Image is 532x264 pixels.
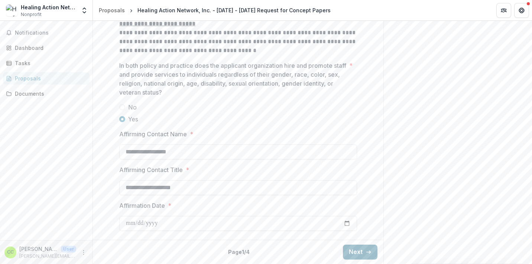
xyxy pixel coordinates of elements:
[15,30,87,36] span: Notifications
[21,11,42,18] span: Nonprofit
[6,4,18,16] img: Healing Action Network Inc
[15,90,84,98] div: Documents
[119,165,183,174] p: Affirming Contact Title
[3,88,90,100] a: Documents
[19,245,58,253] p: [PERSON_NAME]
[128,103,137,112] span: No
[7,250,14,255] div: Cassandra Cooke
[19,253,76,260] p: [PERSON_NAME][EMAIL_ADDRESS][DOMAIN_NAME]
[343,245,377,260] button: Next
[137,6,331,14] div: Healing Action Network, Inc. - [DATE] - [DATE] Request for Concept Papers
[99,6,125,14] div: Proposals
[79,3,90,18] button: Open entity switcher
[119,61,346,97] p: In both policy and practice does the applicant organization hire and promote staff and provide se...
[3,42,90,54] a: Dashboard
[15,44,84,52] div: Dashboard
[79,248,88,257] button: More
[15,59,84,67] div: Tasks
[3,27,90,39] button: Notifications
[119,201,165,210] p: Affirmation Date
[119,130,187,139] p: Affirming Contact Name
[3,72,90,85] a: Proposals
[15,74,84,82] div: Proposals
[496,3,511,18] button: Partners
[3,57,90,69] a: Tasks
[96,5,334,16] nav: breadcrumb
[228,248,250,256] p: Page 1 / 4
[96,5,128,16] a: Proposals
[128,115,138,124] span: Yes
[61,246,76,252] p: User
[514,3,529,18] button: Get Help
[21,3,76,11] div: Healing Action Network Inc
